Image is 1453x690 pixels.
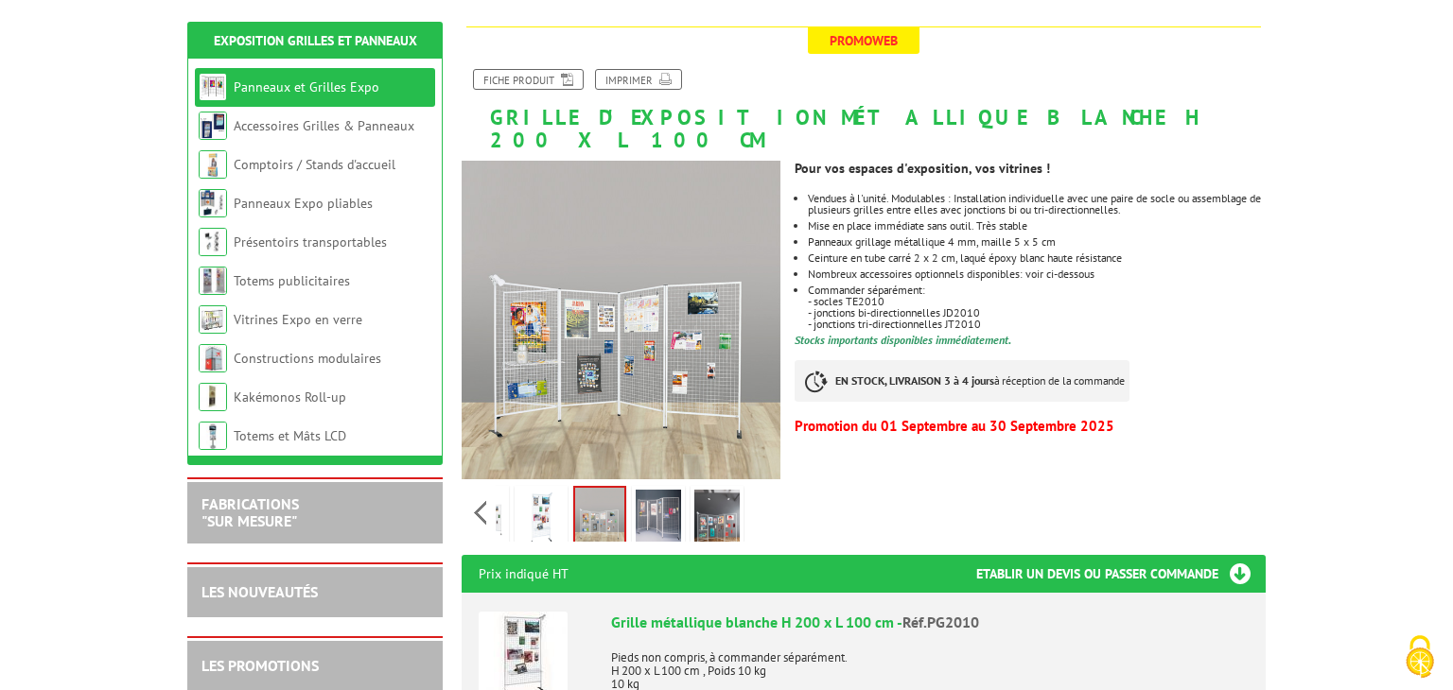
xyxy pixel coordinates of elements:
a: Présentoirs transportables [234,233,387,250]
p: Panneaux grillage métallique 4 mm, maille 5 x 5 cm [808,236,1266,248]
li: Nombreux accessoires optionnels disponibles: voir ci-dessous [808,268,1266,280]
img: Accessoires Grilles & Panneaux [199,112,227,140]
img: Panneaux Expo pliables [199,189,227,217]
a: Imprimer [595,69,682,90]
a: Accessoires Grilles & Panneaux [234,117,414,134]
p: Prix indiqué HT [479,555,569,593]
img: pg2010_grille_metallique_blanche_h200xl100_3.jpg [694,490,740,548]
img: Vitrines Expo en verre [199,305,227,334]
font: Stocks importants disponibles immédiatement. [795,333,1011,347]
a: Panneaux et Grilles Expo [234,78,379,95]
button: Cookies (fenêtre modale) [1387,626,1453,690]
img: Kakémonos Roll-up [199,383,227,411]
span: Promoweb [808,27,919,54]
a: Panneaux Expo pliables [234,195,373,212]
img: Totems et Mâts LCD [199,422,227,450]
li: Vendues à l'unité. Modulables : Installation individuelle avec une paire de socle ou assemblage d... [808,193,1266,216]
img: Comptoirs / Stands d'accueil [199,150,227,179]
a: LES NOUVEAUTÉS [201,582,318,601]
img: grille_exposition_metallique_blanche_200x100.jpg [636,490,681,548]
img: Cookies (fenêtre modale) [1396,633,1444,681]
a: Vitrines Expo en verre [234,311,362,328]
a: FABRICATIONS"Sur Mesure" [201,494,299,530]
a: Constructions modulaires [234,350,381,367]
img: Présentoirs transportables [199,228,227,256]
a: Exposition Grilles et Panneaux [214,32,417,49]
a: Comptoirs / Stands d'accueil [234,156,395,173]
a: Kakémonos Roll-up [234,388,346,405]
li: Mise en place immédiate sans outil. Très stable [808,220,1266,232]
span: Réf.PG2010 [902,612,979,631]
p: Promotion du 01 Septembre au 30 Septembre 2025 [795,421,1266,432]
strong: EN STOCK, LIVRAISON 3 à 4 jours [835,373,994,388]
img: pg2010_grille_metallique_blanche_h200xl100_2.jpg [518,490,564,548]
img: Totems publicitaires [199,267,227,295]
li: Commander séparément: - socles TE2010 - jonctions bi-directionnelles JD2010 - jonctions tri-direc... [808,285,1266,330]
li: Ceinture en tube carré 2 x 2 cm, laqué époxy blanc haute résistance [808,252,1266,264]
p: à réception de la commande [795,360,1129,402]
a: LES PROMOTIONS [201,656,319,675]
img: Panneaux et Grilles Expo [199,73,227,101]
h3: Etablir un devis ou passer commande [976,555,1266,593]
img: pg2010_grille_metallique_blanche_h200xl100_1.jpg [462,161,780,479]
span: Previous [471,497,489,528]
div: Grille métallique blanche H 200 x L 100 cm - [611,612,1249,633]
a: Totems et Mâts LCD [234,427,346,444]
strong: Pour vos espaces d'exposition, vos vitrines ! [795,160,1050,177]
img: pg2010_grille_metallique_blanche_h200xl100_1.jpg [575,488,624,546]
a: Totems publicitaires [234,272,350,289]
img: Constructions modulaires [199,344,227,372]
a: Fiche produit [473,69,584,90]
